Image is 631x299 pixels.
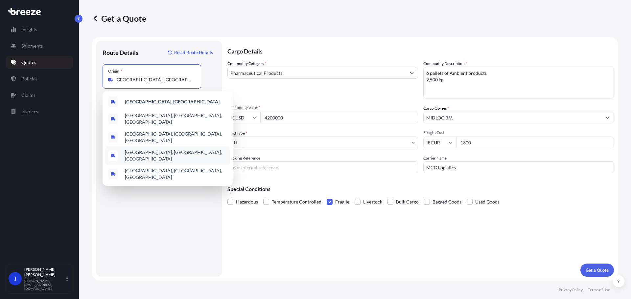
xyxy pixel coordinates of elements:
[125,131,227,144] span: [GEOGRAPHIC_DATA], [GEOGRAPHIC_DATA], [GEOGRAPHIC_DATA]
[125,112,227,125] span: [GEOGRAPHIC_DATA], [GEOGRAPHIC_DATA], [GEOGRAPHIC_DATA]
[406,67,418,79] button: Show suggestions
[396,197,419,207] span: Bulk Cargo
[125,99,220,104] b: [GEOGRAPHIC_DATA], [GEOGRAPHIC_DATA]
[21,43,43,49] p: Shipments
[174,49,213,56] p: Reset Route Details
[423,60,467,67] label: Commodity Description
[92,13,146,24] p: Get a Quote
[423,105,449,112] label: Cargo Owner
[260,112,418,123] input: Type amount
[21,59,36,66] p: Quotes
[125,149,227,162] span: [GEOGRAPHIC_DATA], [GEOGRAPHIC_DATA], [GEOGRAPHIC_DATA]
[272,197,321,207] span: Temperature Controlled
[456,137,614,148] input: Enter amount
[335,197,349,207] span: Fragile
[24,267,65,277] p: [PERSON_NAME] [PERSON_NAME]
[423,161,614,173] input: Enter name
[228,67,406,79] input: Select a commodity type
[363,197,382,207] span: Livestock
[227,130,247,137] span: Load Type
[125,167,227,181] span: [GEOGRAPHIC_DATA], [GEOGRAPHIC_DATA], [GEOGRAPHIC_DATA]
[21,108,38,115] p: Invoices
[24,279,65,290] p: [PERSON_NAME][EMAIL_ADDRESS][DOMAIN_NAME]
[559,287,583,292] p: Privacy Policy
[103,49,138,56] p: Route Details
[103,91,233,186] div: Show suggestions
[432,197,461,207] span: Bagged Goods
[14,275,16,282] span: J
[227,161,418,173] input: Your internal reference
[21,26,37,33] p: Insights
[227,41,614,60] p: Cargo Details
[227,186,614,192] p: Special Conditions
[21,92,35,98] p: Claims
[586,267,609,273] p: Get a Quote
[230,139,238,146] span: FTL
[227,60,267,67] label: Commodity Category
[588,287,610,292] p: Terms of Use
[602,112,614,123] button: Show suggestions
[236,197,258,207] span: Hazardous
[21,75,37,82] p: Policies
[115,76,193,83] input: Origin
[423,130,614,135] span: Freight Cost
[423,155,447,161] label: Carrier Name
[227,105,418,110] span: Commodity Value
[424,112,602,123] input: Full name
[475,197,500,207] span: Used Goods
[227,155,260,161] label: Booking Reference
[108,69,122,74] div: Origin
